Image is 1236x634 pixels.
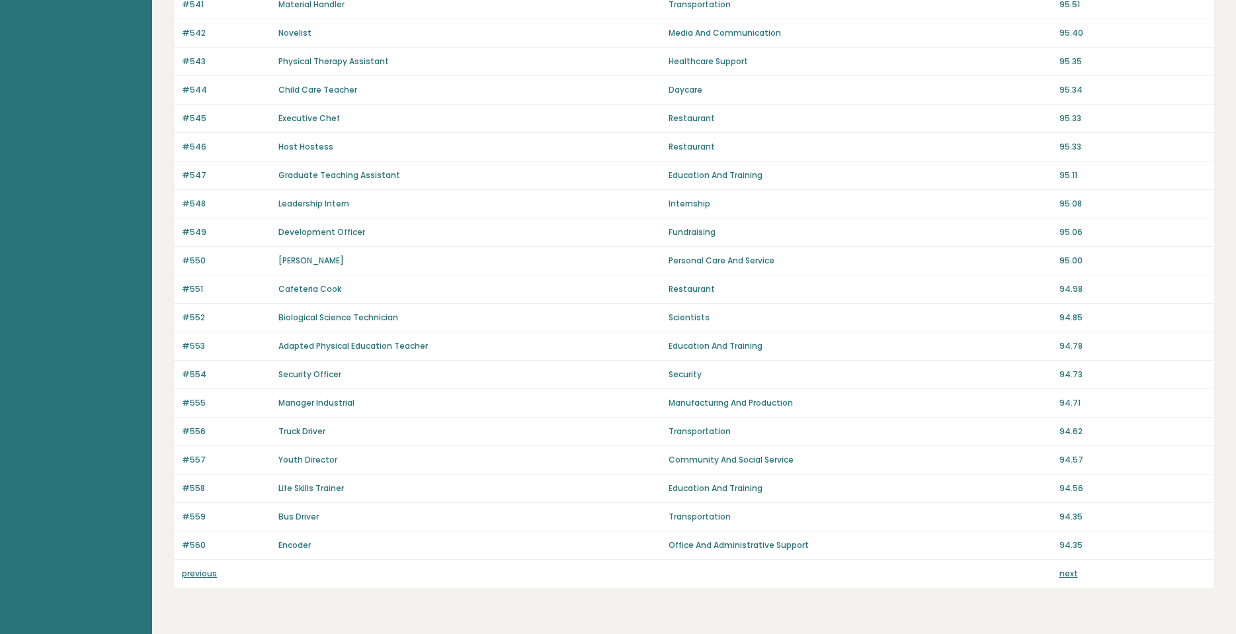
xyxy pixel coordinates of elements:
p: Internship [669,198,1051,210]
a: Bus Driver [278,511,319,522]
p: Security [669,369,1051,381]
a: Physical Therapy Assistant [278,56,389,67]
p: #557 [182,454,270,466]
p: 94.56 [1059,482,1207,494]
p: #550 [182,255,270,267]
a: Cafeteria Cook [278,283,341,294]
p: #553 [182,340,270,352]
p: Personal Care And Service [669,255,1051,267]
a: next [1059,568,1078,579]
p: 94.35 [1059,539,1207,551]
p: 94.71 [1059,397,1207,409]
a: Manager Industrial [278,397,354,408]
p: #548 [182,198,270,210]
a: previous [182,568,217,579]
p: Restaurant [669,113,1051,124]
p: Education And Training [669,340,1051,352]
p: Restaurant [669,141,1051,153]
a: Encoder [278,539,311,551]
a: Youth Director [278,454,337,465]
p: Daycare [669,84,1051,96]
p: #555 [182,397,270,409]
p: Scientists [669,312,1051,324]
p: Fundraising [669,226,1051,238]
p: #545 [182,113,270,124]
p: Media And Communication [669,27,1051,39]
a: Life Skills Trainer [278,482,344,494]
p: #543 [182,56,270,68]
p: Education And Training [669,482,1051,494]
p: 95.34 [1059,84,1207,96]
p: 94.62 [1059,426,1207,437]
p: Education And Training [669,169,1051,181]
p: #560 [182,539,270,551]
p: Transportation [669,511,1051,523]
p: 95.08 [1059,198,1207,210]
p: 95.33 [1059,141,1207,153]
a: Development Officer [278,226,365,238]
p: #554 [182,369,270,381]
p: 95.35 [1059,56,1207,68]
p: #552 [182,312,270,324]
a: Biological Science Technician [278,312,398,323]
p: 94.98 [1059,283,1207,295]
a: Leadership Intern [278,198,349,209]
a: Novelist [278,27,311,38]
p: #547 [182,169,270,181]
p: 94.73 [1059,369,1207,381]
a: Truck Driver [278,426,325,437]
p: 94.57 [1059,454,1207,466]
p: 95.11 [1059,169,1207,181]
p: Restaurant [669,283,1051,295]
p: Office And Administrative Support [669,539,1051,551]
p: Community And Social Service [669,454,1051,466]
p: 94.78 [1059,340,1207,352]
p: 95.00 [1059,255,1207,267]
p: #544 [182,84,270,96]
p: #559 [182,511,270,523]
p: #556 [182,426,270,437]
a: Security Officer [278,369,341,380]
a: Executive Chef [278,113,340,124]
p: 95.33 [1059,113,1207,124]
p: Transportation [669,426,1051,437]
a: [PERSON_NAME] [278,255,344,266]
a: Child Care Teacher [278,84,357,95]
p: Manufacturing And Production [669,397,1051,409]
p: #549 [182,226,270,238]
a: Graduate Teaching Assistant [278,169,400,181]
p: #542 [182,27,270,39]
p: 95.06 [1059,226,1207,238]
p: #546 [182,141,270,153]
a: Adapted Physical Education Teacher [278,340,428,351]
p: 94.85 [1059,312,1207,324]
p: Healthcare Support [669,56,1051,68]
p: #551 [182,283,270,295]
a: Host Hostess [278,141,333,152]
p: #558 [182,482,270,494]
p: 94.35 [1059,511,1207,523]
p: 95.40 [1059,27,1207,39]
